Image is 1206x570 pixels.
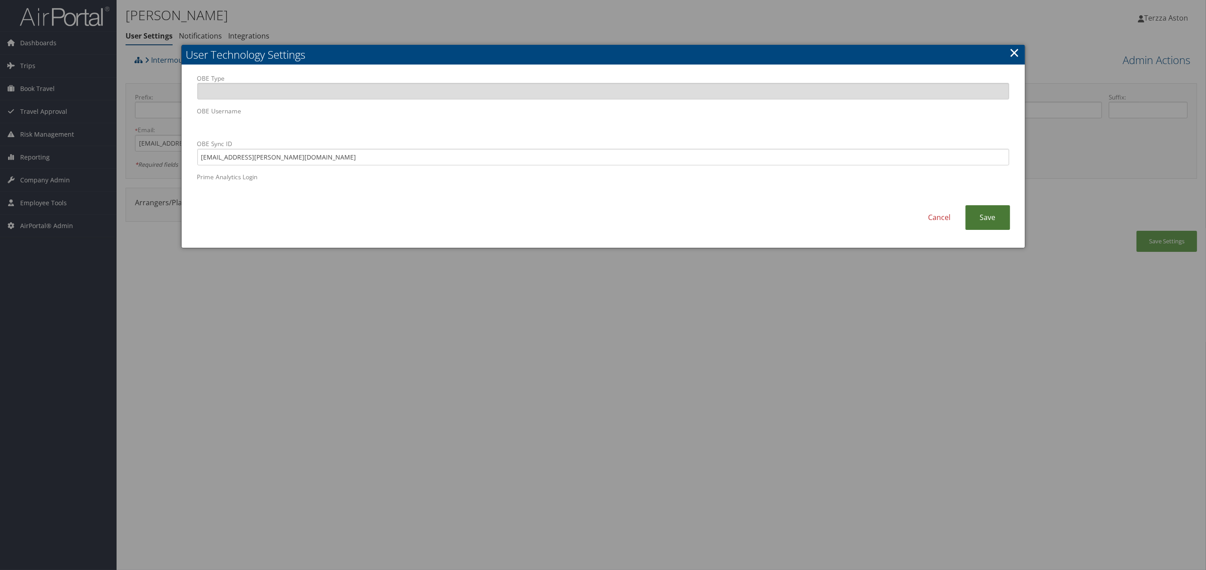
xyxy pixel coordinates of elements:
[914,205,965,230] a: Cancel
[197,83,1009,99] input: OBE Type
[197,74,1009,99] label: OBE Type
[197,139,1009,165] label: OBE Sync ID
[1010,43,1020,61] a: Close
[182,45,1025,65] h2: User Technology Settings
[197,149,1009,165] input: OBE Sync ID
[197,173,1009,198] label: Prime Analytics Login
[197,107,1009,132] label: OBE Username
[965,205,1010,230] a: Save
